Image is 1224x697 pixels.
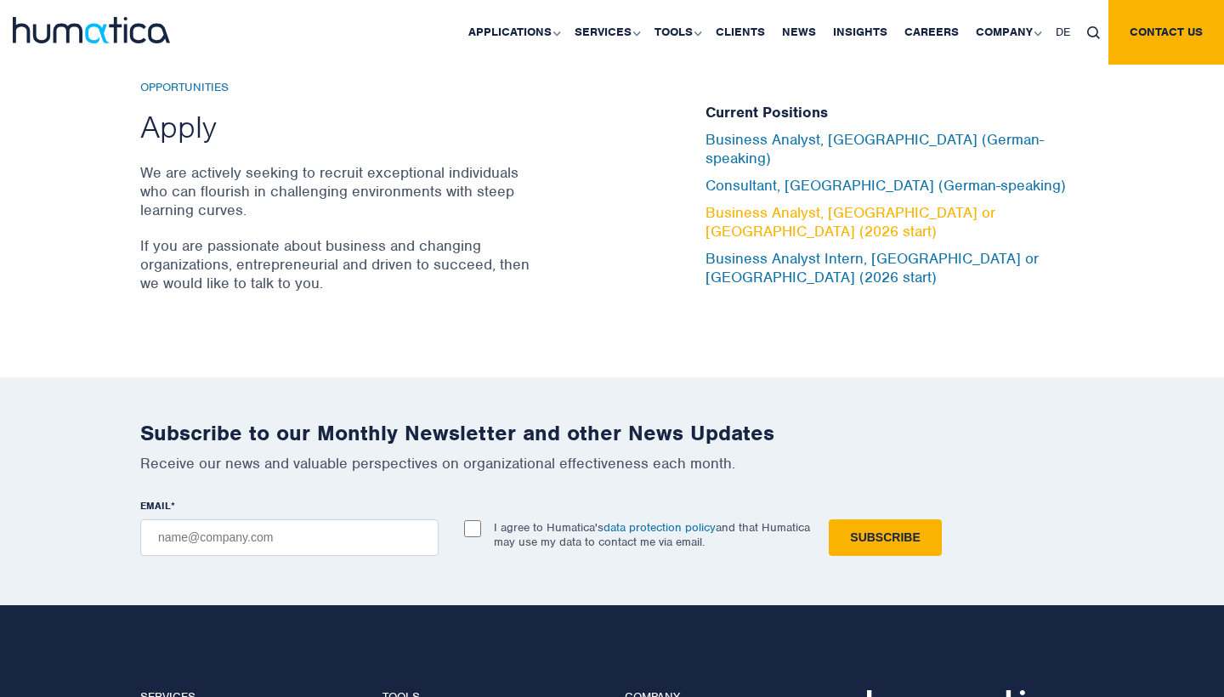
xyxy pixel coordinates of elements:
p: We are actively seeking to recruit exceptional individuals who can flourish in challenging enviro... [140,163,535,219]
img: logo [13,17,170,43]
p: Receive our news and valuable perspectives on organizational effectiveness each month. [140,454,1084,473]
h2: Apply [140,107,535,146]
input: I agree to Humatica'sdata protection policyand that Humatica may use my data to contact me via em... [464,520,481,537]
h5: Current Positions [705,104,1084,122]
h2: Subscribe to our Monthly Newsletter and other News Updates [140,420,1084,446]
img: search_icon [1087,26,1100,39]
input: Subscribe [829,519,941,556]
a: Business Analyst Intern, [GEOGRAPHIC_DATA] or [GEOGRAPHIC_DATA] (2026 start) [705,249,1039,286]
h6: Opportunities [140,81,535,95]
a: Business Analyst, [GEOGRAPHIC_DATA] (German-speaking) [705,130,1044,167]
span: DE [1056,25,1070,39]
p: If you are passionate about business and changing organizations, entrepreneurial and driven to su... [140,236,535,292]
a: Business Analyst, [GEOGRAPHIC_DATA] or [GEOGRAPHIC_DATA] (2026 start) [705,203,995,241]
a: Consultant, [GEOGRAPHIC_DATA] (German-speaking) [705,176,1066,195]
span: EMAIL [140,499,171,513]
p: I agree to Humatica's and that Humatica may use my data to contact me via email. [494,520,810,549]
a: data protection policy [603,520,716,535]
input: name@company.com [140,519,439,556]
